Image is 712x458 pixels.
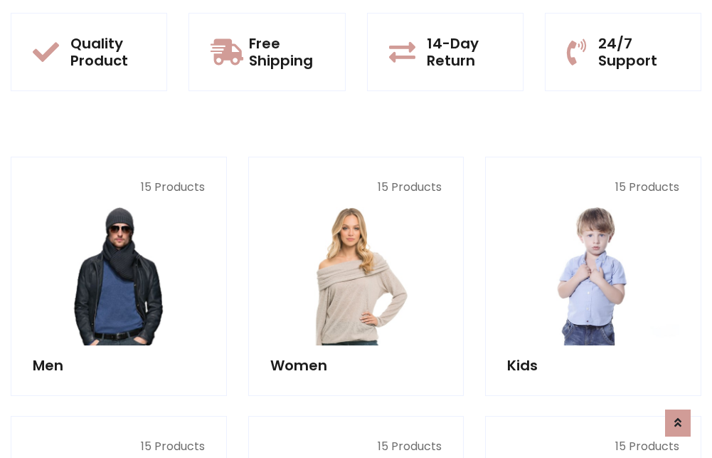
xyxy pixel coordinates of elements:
h5: Women [270,357,442,374]
p: 15 Products [507,179,679,196]
p: 15 Products [33,438,205,455]
h5: Men [33,357,205,374]
h5: Quality Product [70,35,145,69]
p: 15 Products [507,438,679,455]
p: 15 Products [33,179,205,196]
h5: Kids [507,357,679,374]
h5: Free Shipping [249,35,323,69]
p: 15 Products [270,438,442,455]
h5: 14-Day Return [427,35,501,69]
p: 15 Products [270,179,442,196]
h5: 24/7 Support [598,35,679,69]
